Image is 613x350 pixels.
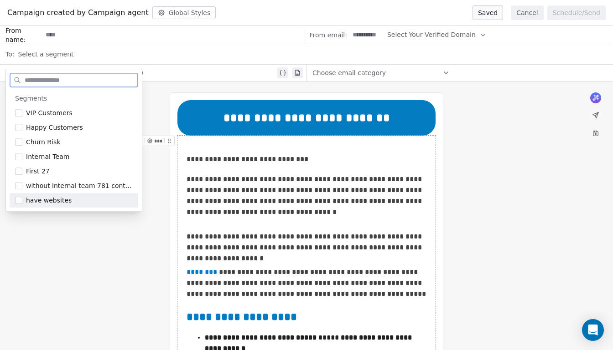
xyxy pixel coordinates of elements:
[310,30,347,40] span: From email:
[15,94,47,103] span: Segments
[26,123,83,132] span: Happy Customers
[26,167,50,176] span: First 27
[5,26,42,44] span: From name:
[26,181,133,190] span: without internal team 781 contacts
[10,91,138,208] div: Suggestions
[547,5,606,20] button: Schedule/Send
[26,152,69,161] span: Internal Team
[26,196,72,205] span: have websites
[7,7,149,18] span: Campaign created by Campaign agent
[5,50,14,59] span: To:
[387,30,476,40] span: Select Your Verified Domain
[18,50,73,59] span: Select a segment
[312,68,386,77] span: Choose email category
[152,6,216,19] button: Global Styles
[5,68,31,80] span: Subject:
[511,5,543,20] button: Cancel
[26,108,73,117] span: VIP Customers
[473,5,503,20] button: Saved
[26,137,60,147] span: Churn Risk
